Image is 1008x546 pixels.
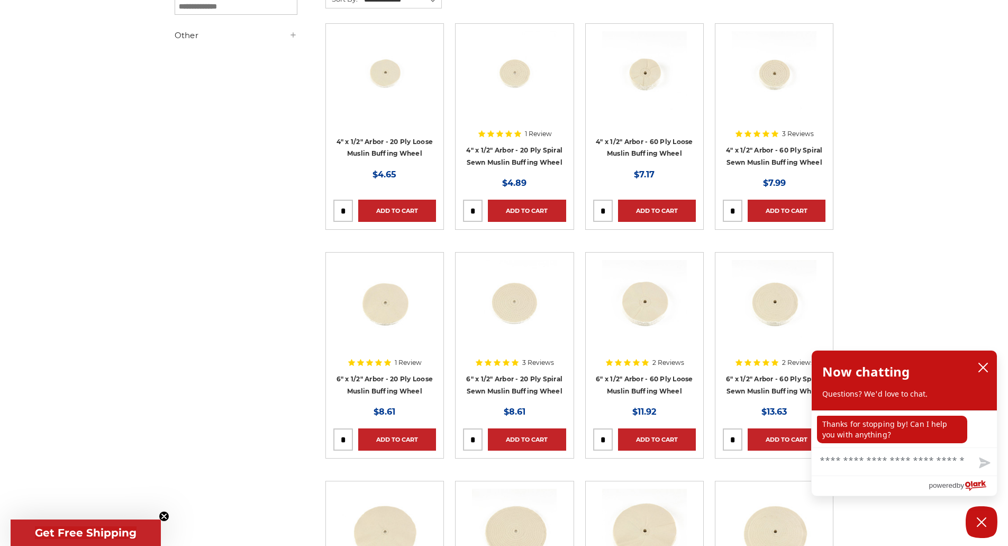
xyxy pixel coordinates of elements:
[593,260,696,363] a: 6 inch thick 60 ply loose cotton buffing wheel
[333,260,436,363] a: 6 inch sewn once loose buffing wheel muslin cotton 20 ply
[723,31,825,134] a: 4 inch muslin buffing wheel spiral sewn 60 ply
[966,506,997,538] button: Close Chatbox
[602,260,687,345] img: 6 inch thick 60 ply loose cotton buffing wheel
[159,511,169,522] button: Close teaser
[812,410,997,447] div: chat
[763,178,786,188] span: $7.99
[502,178,526,188] span: $4.89
[358,428,436,451] a: Add to Cart
[466,375,562,395] a: 6" x 1/2" Arbor - 20 Ply Spiral Sewn Muslin Buffing Wheel
[652,360,684,366] span: 2 Reviews
[782,360,814,366] span: 2 Reviews
[602,31,687,116] img: 4" x 1/2" Arbor - 60 Ply Loose Muslin Buffing Wheel
[463,260,566,363] a: 6 inch 20 ply spiral sewn cotton buffing wheel
[472,260,557,345] img: 6 inch 20 ply spiral sewn cotton buffing wheel
[618,428,696,451] a: Add to Cart
[975,360,992,375] button: close chatbox
[488,428,566,451] a: Add to Cart
[504,407,525,417] span: $8.61
[358,200,436,222] a: Add to Cart
[596,375,693,395] a: 6" x 1/2" Arbor - 60 Ply Loose Muslin Buffing Wheel
[337,138,433,158] a: 4" x 1/2" Arbor - 20 Ply Loose Muslin Buffing Wheel
[732,31,816,116] img: 4 inch muslin buffing wheel spiral sewn 60 ply
[373,169,396,180] span: $4.65
[472,31,557,116] img: 4 inch spiral sewn 20 ply conventional buffing wheel
[929,476,997,496] a: Powered by Olark
[782,131,814,137] span: 3 Reviews
[957,479,964,492] span: by
[632,407,656,417] span: $11.92
[463,31,566,134] a: 4 inch spiral sewn 20 ply conventional buffing wheel
[748,200,825,222] a: Add to Cart
[811,350,997,496] div: olark chatbox
[618,200,696,222] a: Add to Cart
[337,375,433,395] a: 6" x 1/2" Arbor - 20 Ply Loose Muslin Buffing Wheel
[822,361,910,382] h2: Now chatting
[596,138,693,158] a: 4" x 1/2" Arbor - 60 Ply Loose Muslin Buffing Wheel
[333,31,436,134] a: small buffing wheel 4 inch 20 ply muslin cotton
[395,360,422,366] span: 1 Review
[466,146,562,166] a: 4" x 1/2" Arbor - 20 Ply Spiral Sewn Muslin Buffing Wheel
[634,169,655,180] span: $7.17
[488,200,566,222] a: Add to Cart
[342,31,427,116] img: small buffing wheel 4 inch 20 ply muslin cotton
[374,407,395,417] span: $8.61
[11,520,161,546] div: Get Free ShippingClose teaser
[761,407,787,417] span: $13.63
[525,131,552,137] span: 1 Review
[748,428,825,451] a: Add to Cart
[970,451,997,476] button: Send message
[723,260,825,363] a: 6" x 1/2" spiral sewn muslin buffing wheel 60 ply
[732,260,816,345] img: 6" x 1/2" spiral sewn muslin buffing wheel 60 ply
[929,479,956,492] span: powered
[817,416,967,443] p: Thanks for stopping by! Can I help you with anything?
[35,526,137,539] span: Get Free Shipping
[726,146,823,166] a: 4" x 1/2" Arbor - 60 Ply Spiral Sewn Muslin Buffing Wheel
[726,375,823,395] a: 6" x 1/2" Arbor - 60 Ply Spiral Sewn Muslin Buffing Wheel
[342,260,427,345] img: 6 inch sewn once loose buffing wheel muslin cotton 20 ply
[822,389,986,399] p: Questions? We'd love to chat.
[593,31,696,134] a: 4" x 1/2" Arbor - 60 Ply Loose Muslin Buffing Wheel
[175,29,297,42] h5: Other
[522,360,554,366] span: 3 Reviews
